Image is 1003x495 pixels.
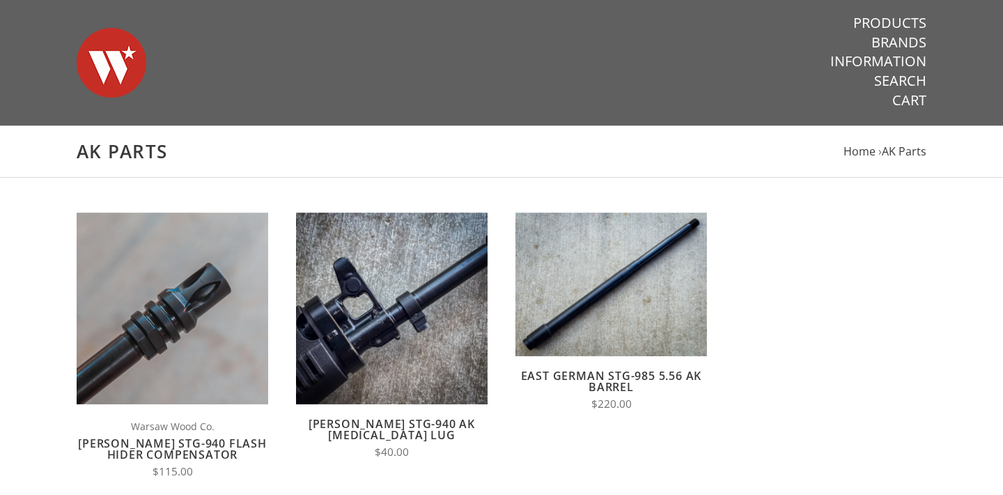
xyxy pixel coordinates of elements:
[375,445,409,459] span: $40.00
[77,14,146,112] img: Warsaw Wood Co.
[309,416,475,443] a: [PERSON_NAME] STG-940 AK [MEDICAL_DATA] Lug
[77,140,926,163] h1: AK Parts
[892,91,926,109] a: Cart
[77,213,268,404] img: Wieger STG-940 Flash Hider Compensator
[78,436,267,462] a: [PERSON_NAME] STG-940 Flash Hider Compensator
[871,33,926,52] a: Brands
[853,14,926,32] a: Products
[296,213,488,404] img: Wieger STG-940 AK Bayonet Lug
[591,397,632,411] span: $220.00
[77,418,268,434] span: Warsaw Wood Co.
[515,213,707,356] img: East German STG-985 5.56 AK Barrel
[882,144,926,159] a: AK Parts
[843,144,876,159] a: Home
[878,142,926,161] li: ›
[153,464,193,479] span: $115.00
[830,52,926,70] a: Information
[521,368,702,395] a: East German STG-985 5.56 AK Barrel
[874,72,926,90] a: Search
